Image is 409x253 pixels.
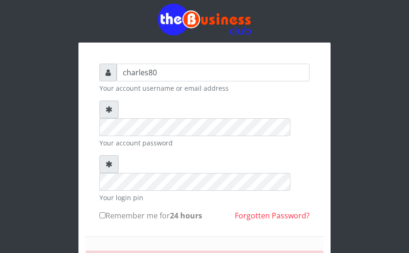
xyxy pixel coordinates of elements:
b: 24 hours [170,210,202,221]
small: Your account password [99,138,310,148]
a: Forgotten Password? [235,210,310,221]
input: Username or email address [117,64,310,81]
small: Your login pin [99,193,310,202]
label: Remember me for [99,210,202,221]
small: Your account username or email address [99,83,310,93]
input: Remember me for24 hours [99,212,106,218]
